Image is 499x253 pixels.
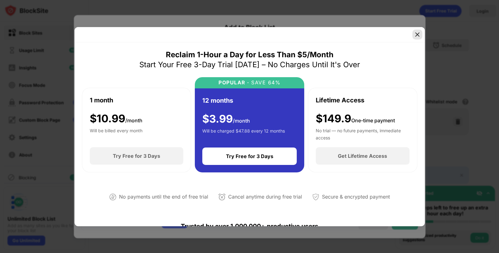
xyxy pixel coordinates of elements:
div: Reclaim 1-Hour a Day for Less Than $5/Month [166,50,333,60]
div: Cancel anytime during free trial [228,192,302,201]
span: /month [125,117,142,124]
img: not-paying [109,193,117,201]
div: Get Lifetime Access [338,153,387,159]
div: 1 month [90,96,113,105]
div: POPULAR · [218,80,249,86]
div: Will be billed every month [90,127,142,140]
div: $149.9 [316,112,395,125]
div: Secure & encrypted payment [322,192,390,201]
img: secured-payment [312,193,319,201]
img: cancel-anytime [218,193,226,201]
div: Start Your Free 3-Day Trial [DATE] – No Charges Until It's Over [139,60,360,70]
div: Try Free for 3 Days [226,153,273,159]
div: Try Free for 3 Days [113,153,160,159]
div: $ 10.99 [90,112,142,125]
div: No payments until the end of free trial [119,192,208,201]
div: Will be charged $47.88 every 12 months [202,128,285,140]
div: 12 months [202,96,233,105]
div: $ 3.99 [202,113,250,125]
div: SAVE 64% [249,80,281,86]
div: No trial — no future payments, immediate access [316,127,410,140]
span: /month [233,118,250,124]
span: One-time payment [351,117,395,124]
div: Trusted by over 1,000,000+ productive users [82,211,417,241]
div: Lifetime Access [316,96,364,105]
